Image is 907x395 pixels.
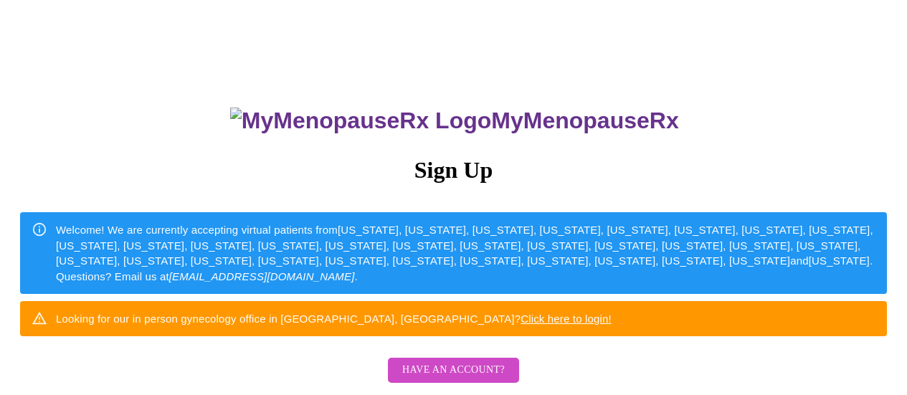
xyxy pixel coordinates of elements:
div: Looking for our in person gynecology office in [GEOGRAPHIC_DATA], [GEOGRAPHIC_DATA]? [56,305,612,332]
span: Have an account? [402,361,505,379]
button: Have an account? [388,358,519,383]
a: Click here to login! [521,313,612,325]
em: [EMAIL_ADDRESS][DOMAIN_NAME] [169,270,355,282]
h3: MyMenopauseRx [22,108,888,134]
div: Welcome! We are currently accepting virtual patients from [US_STATE], [US_STATE], [US_STATE], [US... [56,216,875,290]
a: Have an account? [384,373,523,386]
h3: Sign Up [20,157,887,184]
img: MyMenopauseRx Logo [230,108,491,134]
